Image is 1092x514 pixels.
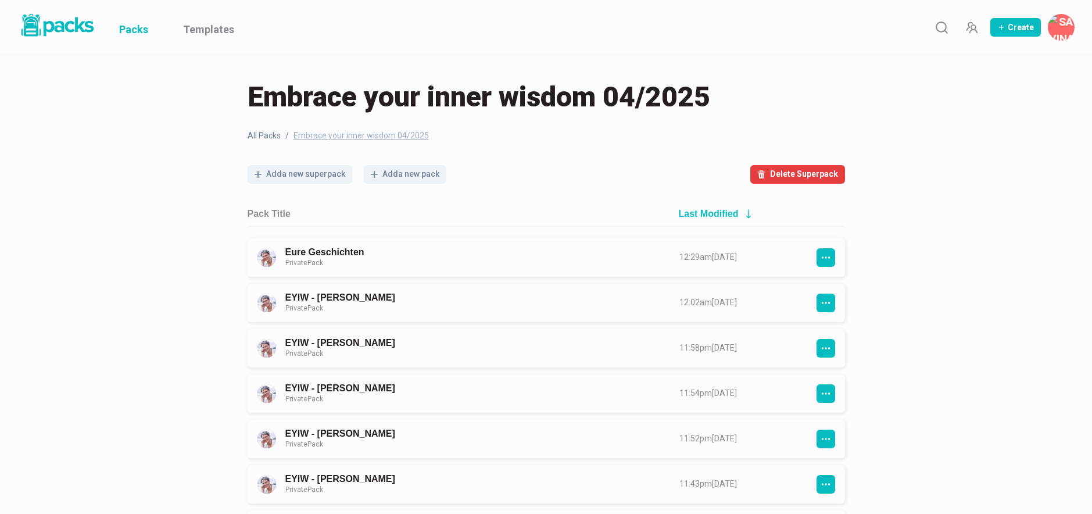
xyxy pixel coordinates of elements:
[248,78,710,116] span: Embrace your inner wisdom 04/2025
[679,208,739,219] h2: Last Modified
[930,16,953,39] button: Search
[364,165,446,184] button: Adda new pack
[293,130,429,142] span: Embrace your inner wisdom 04/2025
[750,165,845,184] button: Delete Superpack
[17,12,96,39] img: Packs logo
[1048,14,1075,41] button: Savina Tilmann
[285,130,289,142] span: /
[248,208,291,219] h2: Pack Title
[248,130,845,142] nav: breadcrumb
[17,12,96,43] a: Packs logo
[960,16,983,39] button: Manage Team Invites
[248,130,281,142] a: All Packs
[248,165,352,184] button: Adda new superpack
[990,18,1041,37] button: Create Pack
